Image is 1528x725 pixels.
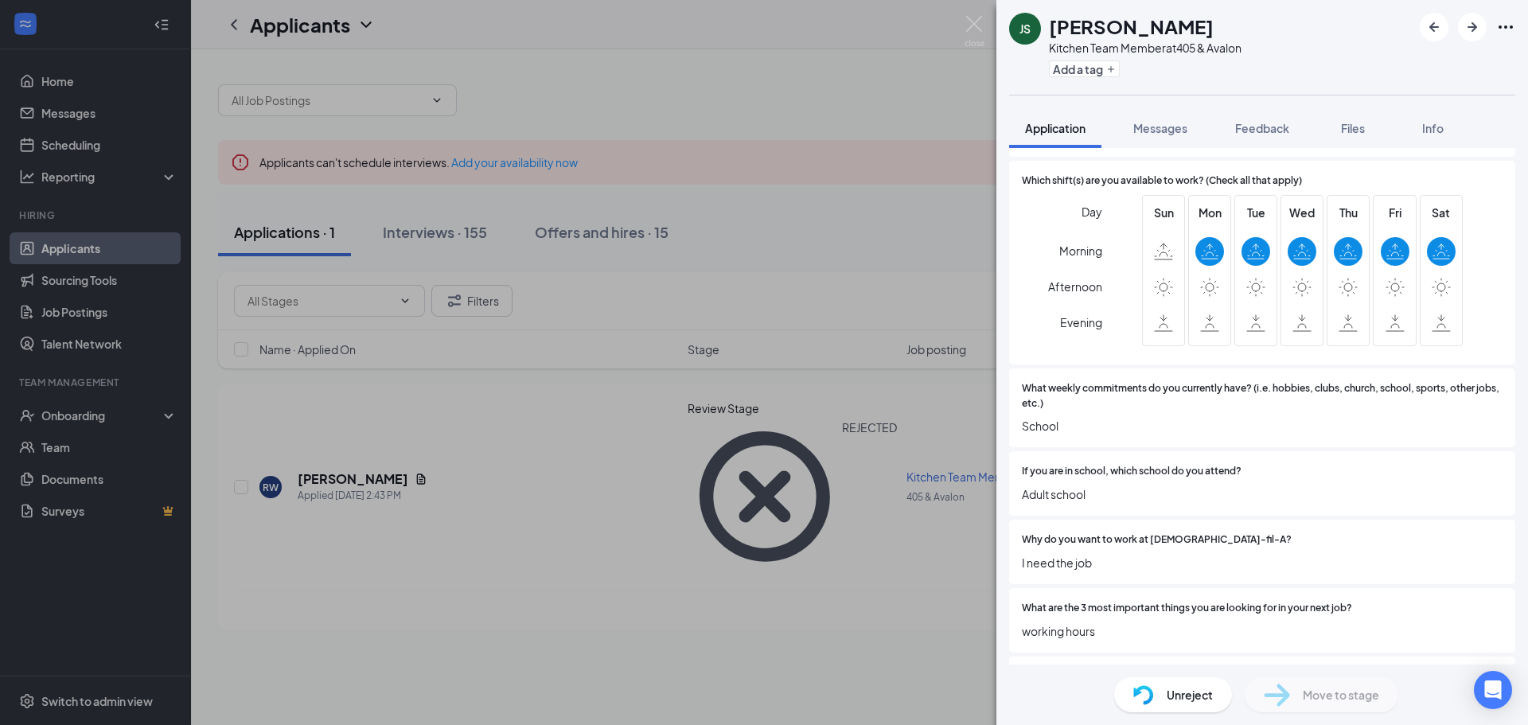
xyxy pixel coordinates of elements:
span: I need the job [1022,554,1503,571]
span: Fri [1381,204,1409,221]
span: Application [1025,121,1086,135]
div: JS [1019,21,1031,37]
span: Thu [1334,204,1362,221]
span: What are the 3 most important things you are looking for in your next job? [1022,601,1352,616]
button: ArrowRight [1458,13,1487,41]
button: PlusAdd a tag [1049,60,1120,77]
span: Sat [1427,204,1456,221]
svg: Plus [1106,64,1116,74]
span: Afternoon [1048,272,1102,301]
span: If you are in school, which school do you attend? [1022,464,1241,479]
span: School [1022,417,1503,435]
span: Info [1422,121,1444,135]
svg: ArrowLeftNew [1425,18,1444,37]
span: Tue [1241,204,1270,221]
span: Adult school [1022,485,1503,503]
h1: [PERSON_NAME] [1049,13,1214,40]
span: What weekly commitments do you currently have? (i.e. hobbies, clubs, church, school, sports, othe... [1022,381,1503,411]
span: Move to stage [1303,686,1379,704]
span: Files [1341,121,1365,135]
span: Why do you want to work at [DEMOGRAPHIC_DATA]-fil-A? [1022,532,1292,548]
span: Wed [1288,204,1316,221]
span: Day [1082,203,1102,220]
span: Which shift(s) are you available to work? (Check all that apply) [1022,173,1302,189]
span: Evening [1060,308,1102,337]
div: Kitchen Team Member at 405 & Avalon [1049,40,1241,56]
span: Mon [1195,204,1224,221]
span: Sun [1149,204,1178,221]
svg: Ellipses [1496,18,1515,37]
span: working hours [1022,622,1503,640]
svg: ArrowRight [1463,18,1482,37]
span: Unreject [1167,686,1213,704]
span: Morning [1059,236,1102,265]
button: ArrowLeftNew [1420,13,1448,41]
div: Open Intercom Messenger [1474,671,1512,709]
span: Feedback [1235,121,1289,135]
span: Messages [1133,121,1187,135]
